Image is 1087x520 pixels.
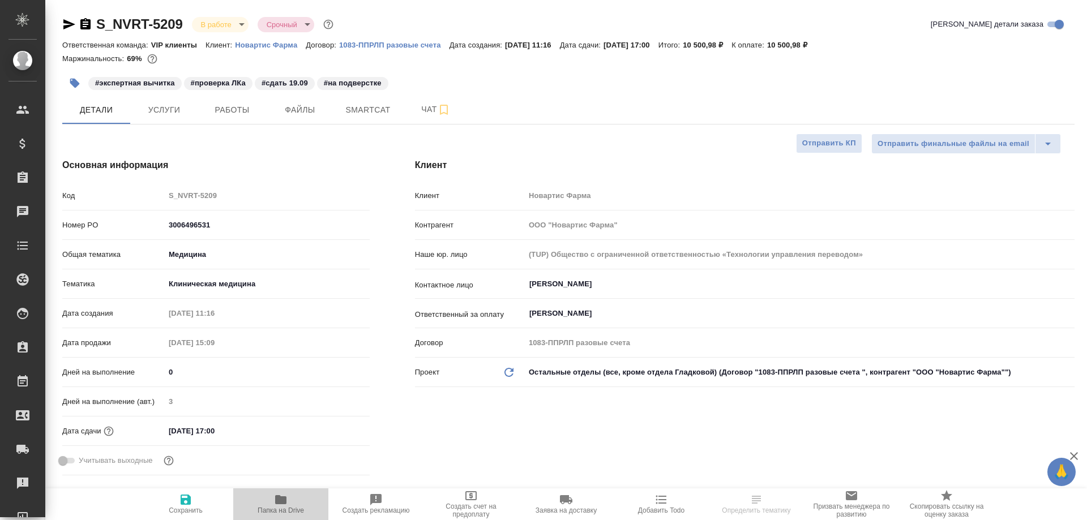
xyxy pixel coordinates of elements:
button: Добавить тэг [62,71,87,96]
button: Сохранить [138,488,233,520]
button: Отправить финальные файлы на email [871,134,1035,154]
button: Open [1068,312,1071,315]
p: Договор [415,337,525,349]
button: Срочный [263,20,301,29]
p: Дата продажи [62,337,165,349]
input: Пустое поле [165,393,370,410]
div: Остальные отделы (все, кроме отдела Гладковой) (Договор "1083-ППРЛП разовые счета ", контрагент "... [525,363,1075,382]
input: ✎ Введи что-нибудь [165,423,264,439]
span: Добавить Todo [638,506,684,514]
button: Скопировать ссылку на оценку заказа [899,488,994,520]
button: Определить тематику [709,488,804,520]
button: Open [1068,283,1071,285]
p: #экспертная вычитка [95,78,175,89]
span: проверка ЛКа [183,78,254,87]
button: Создать счет на предоплату [423,488,519,520]
input: Пустое поле [525,334,1075,351]
p: Итого: [658,41,683,49]
input: ✎ Введи что-нибудь [165,364,370,380]
p: Договор: [306,41,339,49]
p: Дата создания [62,308,165,319]
a: 1083-ППРЛП разовые счета [339,40,450,49]
p: 10 500,98 ₽ [767,41,816,49]
p: Тематика [62,278,165,290]
p: 1083-ППРЛП разовые счета [339,41,450,49]
span: Сохранить [169,506,203,514]
p: Дней на выполнение (авт.) [62,396,165,407]
p: Дней на выполнение [62,367,165,378]
span: Заявка на доставку [536,506,597,514]
span: Детали [69,103,123,117]
p: Ответственный за оплату [415,309,525,320]
span: Создать рекламацию [343,506,410,514]
button: Папка на Drive [233,488,328,520]
a: Новартис Фарма [235,40,306,49]
span: Учитывать выходные [79,455,153,466]
button: Отправить КП [796,134,862,153]
input: Пустое поле [525,217,1075,233]
input: Пустое поле [525,246,1075,263]
button: Выбери, если сб и вс нужно считать рабочими днями для выполнения заказа. [161,453,176,468]
p: Контактное лицо [415,280,525,291]
p: Общая тематика [62,249,165,260]
p: Новартис Фарма [235,41,306,49]
button: Доп статусы указывают на важность/срочность заказа [321,17,336,32]
p: 10 500,98 ₽ [683,41,731,49]
p: Дата сдачи [62,426,101,437]
span: Отправить КП [802,137,856,150]
span: Файлы [273,103,327,117]
button: Заявка на доставку [519,488,614,520]
span: [PERSON_NAME] детали заказа [931,19,1043,30]
p: Код [62,190,165,201]
p: 69% [127,54,144,63]
span: экспертная вычитка [87,78,183,87]
p: Маржинальность: [62,54,127,63]
span: Отправить финальные файлы на email [878,137,1029,151]
input: Пустое поле [525,187,1075,204]
p: #сдать 19.09 [262,78,308,89]
input: Пустое поле [165,305,264,321]
div: В работе [192,17,249,32]
span: Smartcat [341,103,395,117]
a: S_NVRT-5209 [96,16,183,32]
span: Услуги [137,103,191,117]
div: split button [871,134,1061,154]
p: [DATE] 17:00 [604,41,658,49]
button: В работе [198,20,235,29]
span: Папка на Drive [258,506,304,514]
span: Работы [205,103,259,117]
button: Добавить Todo [614,488,709,520]
span: Чат [409,102,463,117]
input: ✎ Введи что-нибудь [165,217,370,233]
h4: Клиент [415,158,1075,172]
p: Клиент [415,190,525,201]
button: Если добавить услуги и заполнить их объемом, то дата рассчитается автоматически [101,424,116,439]
p: [DATE] 11:16 [505,41,560,49]
button: Скопировать ссылку для ЯМессенджера [62,18,76,31]
span: Определить тематику [722,506,790,514]
button: Призвать менеджера по развитию [804,488,899,520]
input: Пустое поле [165,187,370,204]
p: #проверка ЛКа [191,78,246,89]
p: Контрагент [415,220,525,231]
button: 🙏 [1047,458,1076,486]
span: Призвать менеджера по развитию [811,502,892,518]
p: Дата создания: [450,41,505,49]
span: Создать счет на предоплату [430,502,512,518]
span: 🙏 [1052,460,1071,484]
p: Ответственная команда: [62,41,151,49]
p: #на подверстке [324,78,382,89]
svg: Подписаться [437,103,451,117]
p: Номер PO [62,220,165,231]
div: Клиническая медицина [165,274,370,294]
div: В работе [258,17,314,32]
p: Наше юр. лицо [415,249,525,260]
p: Клиент: [206,41,235,49]
p: VIP клиенты [151,41,206,49]
p: Дата сдачи: [560,41,604,49]
span: на подверстке [316,78,390,87]
h4: Основная информация [62,158,370,172]
p: К оплате: [731,41,767,49]
input: Пустое поле [165,334,264,351]
div: Медицина [165,245,370,264]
